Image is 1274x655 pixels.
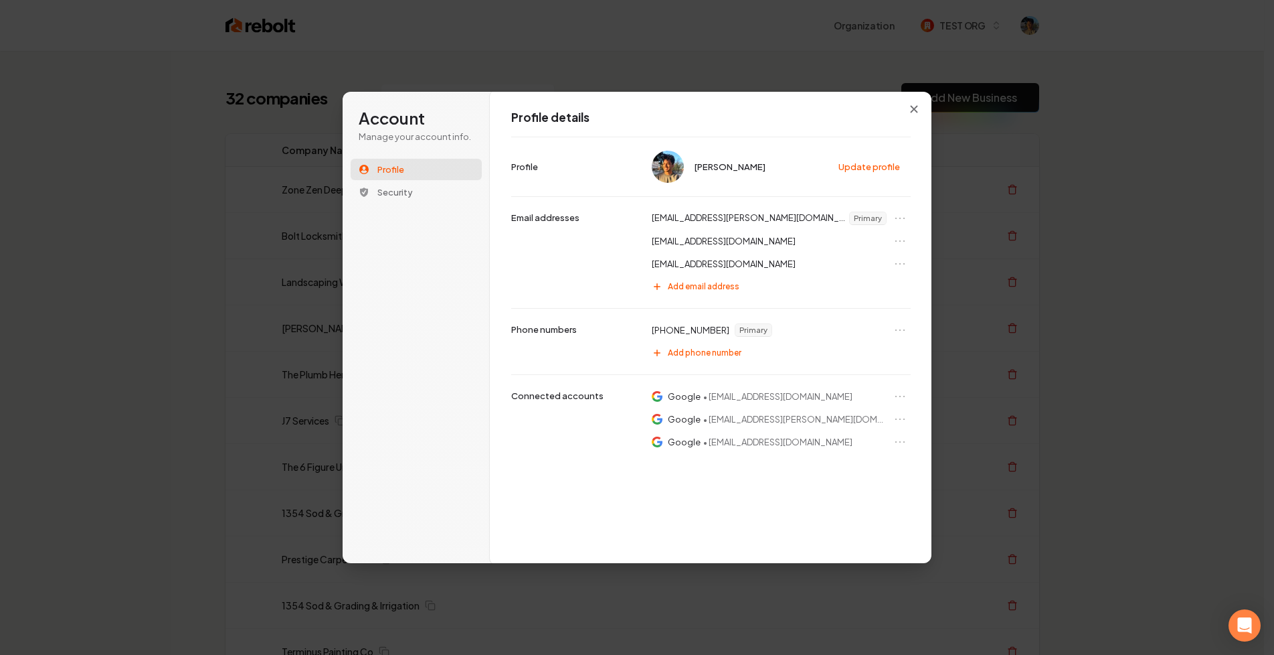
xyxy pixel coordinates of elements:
[668,436,701,448] p: Google
[703,436,852,448] span: • [EMAIL_ADDRESS][DOMAIN_NAME]
[511,390,604,402] p: Connected accounts
[359,131,474,143] p: Manage your account info.
[735,324,771,336] span: Primary
[652,324,729,336] p: [PHONE_NUMBER]
[652,436,662,448] img: Google
[652,413,662,425] img: Google
[668,390,701,403] p: Google
[850,212,886,224] span: Primary
[645,276,911,297] button: Add email address
[511,212,579,224] p: Email addresses
[892,434,908,450] button: Open menu
[645,342,911,364] button: Add phone number
[832,157,908,177] button: Update profile
[892,388,908,405] button: Open menu
[902,97,926,121] button: Close modal
[652,390,662,403] img: Google
[511,323,577,336] p: Phone numbers
[377,186,413,198] span: Security
[703,413,887,425] span: • [EMAIL_ADDRESS][PERSON_NAME][DOMAIN_NAME]
[668,281,739,292] span: Add email address
[892,411,908,427] button: Open menu
[377,163,404,175] span: Profile
[892,256,908,272] button: Open menu
[351,159,482,180] button: Profile
[652,212,846,225] p: [EMAIL_ADDRESS][PERSON_NAME][DOMAIN_NAME]
[1228,609,1261,642] div: Open Intercom Messenger
[668,413,701,425] p: Google
[359,108,474,129] h1: Account
[652,235,796,247] p: [EMAIL_ADDRESS][DOMAIN_NAME]
[892,322,908,338] button: Open menu
[511,161,538,173] p: Profile
[652,151,684,183] img: Aditya Nair
[511,110,911,126] h1: Profile details
[668,348,741,358] span: Add phone number
[695,161,765,173] span: [PERSON_NAME]
[351,181,482,203] button: Security
[652,258,796,270] p: [EMAIL_ADDRESS][DOMAIN_NAME]
[892,210,908,226] button: Open menu
[703,390,852,403] span: • [EMAIL_ADDRESS][DOMAIN_NAME]
[892,233,908,249] button: Open menu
